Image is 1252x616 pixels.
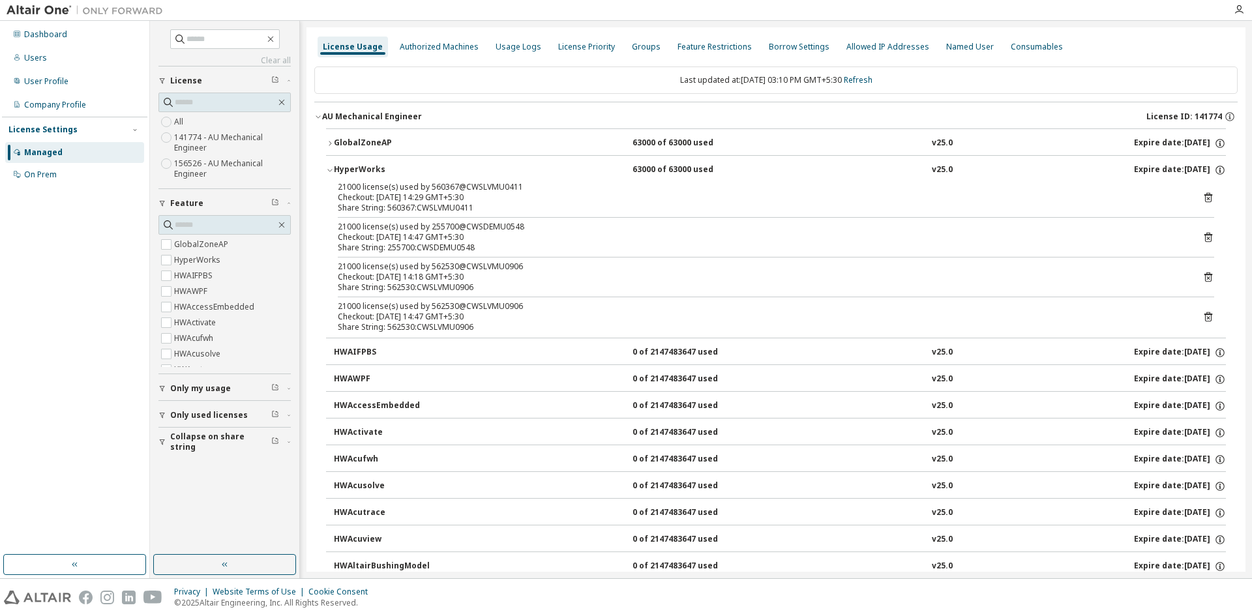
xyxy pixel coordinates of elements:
[338,232,1183,242] div: Checkout: [DATE] 14:47 GMT+5:30
[633,534,750,546] div: 0 of 2147483647 used
[271,198,279,209] span: Clear filter
[1134,534,1226,546] div: Expire date: [DATE]
[1134,561,1226,572] div: Expire date: [DATE]
[1134,138,1226,149] div: Expire date: [DATE]
[334,164,451,176] div: HyperWorks
[334,552,1226,581] button: HWAltairBushingModel0 of 2147483647 usedv25.0Expire date:[DATE]
[633,454,750,465] div: 0 of 2147483647 used
[1134,347,1226,359] div: Expire date: [DATE]
[174,315,218,330] label: HWActivate
[334,472,1226,501] button: HWAcusolve0 of 2147483647 usedv25.0Expire date:[DATE]
[558,42,615,52] div: License Priority
[1134,507,1226,519] div: Expire date: [DATE]
[271,410,279,420] span: Clear filter
[932,561,953,572] div: v25.0
[174,130,291,156] label: 141774 - AU Mechanical Engineer
[100,591,114,604] img: instagram.svg
[1146,111,1222,122] span: License ID: 141774
[334,561,451,572] div: HWAltairBushingModel
[79,591,93,604] img: facebook.svg
[271,76,279,86] span: Clear filter
[24,147,63,158] div: Managed
[143,591,162,604] img: youtube.svg
[633,507,750,519] div: 0 of 2147483647 used
[174,330,216,346] label: HWAcufwh
[338,242,1183,253] div: Share String: 255700:CWSDEMU0548
[846,42,929,52] div: Allowed IP Addresses
[632,42,661,52] div: Groups
[334,499,1226,527] button: HWAcutrace0 of 2147483647 usedv25.0Expire date:[DATE]
[314,102,1238,131] button: AU Mechanical EngineerLicense ID: 141774
[334,138,451,149] div: GlobalZoneAP
[932,347,953,359] div: v25.0
[122,591,136,604] img: linkedin.svg
[7,4,170,17] img: Altair One
[633,374,750,385] div: 0 of 2147483647 used
[334,392,1226,420] button: HWAccessEmbedded0 of 2147483647 usedv25.0Expire date:[DATE]
[633,427,750,439] div: 0 of 2147483647 used
[496,42,541,52] div: Usage Logs
[334,374,451,385] div: HWAWPF
[174,362,222,377] label: HWAcutrace
[308,587,376,597] div: Cookie Consent
[633,480,750,492] div: 0 of 2147483647 used
[174,114,186,130] label: All
[932,138,953,149] div: v25.0
[932,534,953,546] div: v25.0
[400,42,479,52] div: Authorized Machines
[633,138,750,149] div: 63000 of 63000 used
[158,55,291,66] a: Clear all
[314,66,1238,94] div: Last updated at: [DATE] 03:10 PM GMT+5:30
[271,383,279,394] span: Clear filter
[338,261,1183,272] div: 21000 license(s) used by 562530@CWSLVMU0906
[170,383,231,394] span: Only my usage
[24,100,86,110] div: Company Profile
[1134,480,1226,492] div: Expire date: [DATE]
[932,507,953,519] div: v25.0
[334,454,451,465] div: HWAcufwh
[334,418,1226,447] button: HWActivate0 of 2147483647 usedv25.0Expire date:[DATE]
[334,347,451,359] div: HWAIFPBS
[174,237,231,252] label: GlobalZoneAP
[678,42,752,52] div: Feature Restrictions
[174,268,215,284] label: HWAIFPBS
[174,587,213,597] div: Privacy
[322,111,422,122] div: AU Mechanical Engineer
[158,374,291,403] button: Only my usage
[1134,374,1226,385] div: Expire date: [DATE]
[326,129,1226,158] button: GlobalZoneAP63000 of 63000 usedv25.0Expire date:[DATE]
[932,400,953,412] div: v25.0
[1011,42,1063,52] div: Consumables
[334,507,451,519] div: HWAcutrace
[334,365,1226,394] button: HWAWPF0 of 2147483647 usedv25.0Expire date:[DATE]
[844,74,872,85] a: Refresh
[24,76,68,87] div: User Profile
[338,182,1183,192] div: 21000 license(s) used by 560367@CWSLVMU0411
[24,53,47,63] div: Users
[271,437,279,447] span: Clear filter
[338,282,1183,293] div: Share String: 562530:CWSLVMU0906
[334,400,451,412] div: HWAccessEmbedded
[338,272,1183,282] div: Checkout: [DATE] 14:18 GMT+5:30
[158,428,291,456] button: Collapse on share string
[633,400,750,412] div: 0 of 2147483647 used
[633,561,750,572] div: 0 of 2147483647 used
[633,347,750,359] div: 0 of 2147483647 used
[932,454,953,465] div: v25.0
[174,252,223,268] label: HyperWorks
[334,338,1226,367] button: HWAIFPBS0 of 2147483647 usedv25.0Expire date:[DATE]
[326,156,1226,184] button: HyperWorks63000 of 63000 usedv25.0Expire date:[DATE]
[1134,400,1226,412] div: Expire date: [DATE]
[338,322,1183,332] div: Share String: 562530:CWSLVMU0906
[170,198,203,209] span: Feature
[213,587,308,597] div: Website Terms of Use
[323,42,383,52] div: License Usage
[932,164,953,176] div: v25.0
[170,432,271,452] span: Collapse on share string
[158,401,291,430] button: Only used licenses
[8,125,78,135] div: License Settings
[338,192,1183,203] div: Checkout: [DATE] 14:29 GMT+5:30
[174,597,376,608] p: © 2025 Altair Engineering, Inc. All Rights Reserved.
[334,480,451,492] div: HWAcusolve
[338,301,1183,312] div: 21000 license(s) used by 562530@CWSLVMU0906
